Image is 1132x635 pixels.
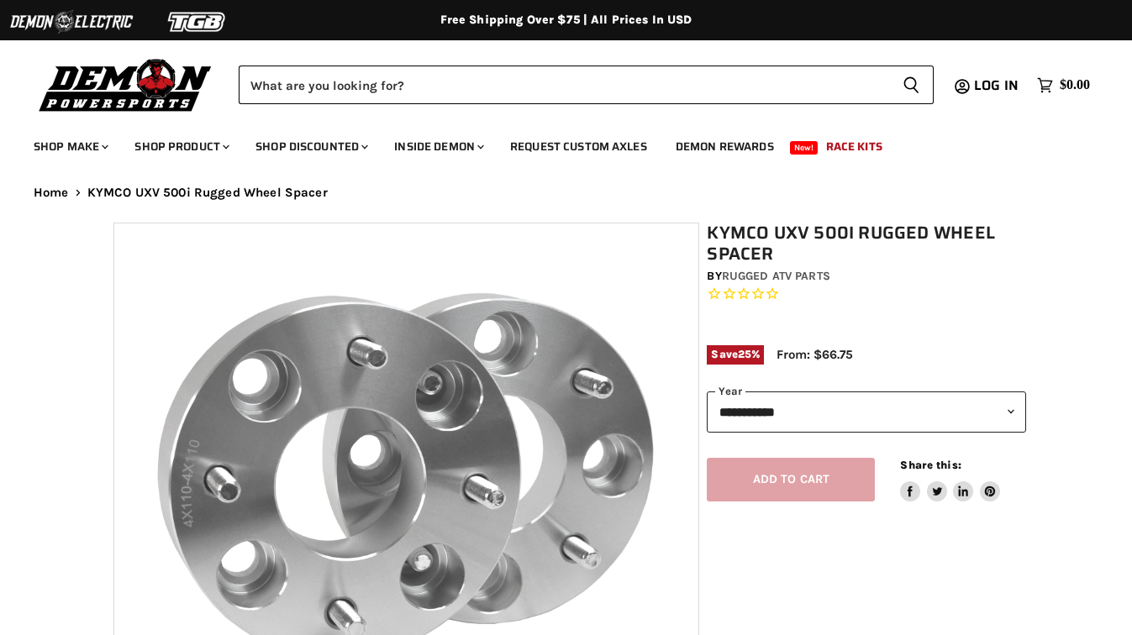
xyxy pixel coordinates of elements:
span: From: $66.75 [777,347,853,362]
div: by [707,267,1026,286]
img: Demon Powersports [34,55,218,114]
button: Search [889,66,934,104]
span: Rated 0.0 out of 5 stars 0 reviews [707,286,1026,303]
span: Share this: [900,459,961,471]
a: Shop Discounted [243,129,378,164]
a: Rugged ATV Parts [722,269,830,283]
form: Product [239,66,934,104]
span: $0.00 [1060,77,1090,93]
span: New! [790,141,819,155]
a: Log in [966,78,1029,93]
img: Demon Electric Logo 2 [8,6,134,38]
a: Home [34,186,69,200]
a: Race Kits [813,129,895,164]
select: year [707,391,1026,433]
a: Shop Make [21,129,118,164]
img: TGB Logo 2 [134,6,261,38]
span: Save % [707,345,764,364]
span: Log in [974,75,1019,96]
span: 25 [738,348,751,360]
a: Inside Demon [382,129,494,164]
a: Request Custom Axles [498,129,660,164]
a: Demon Rewards [663,129,787,164]
h1: KYMCO UXV 500i Rugged Wheel Spacer [707,223,1026,265]
ul: Main menu [21,123,1086,164]
span: KYMCO UXV 500i Rugged Wheel Spacer [87,186,328,200]
aside: Share this: [900,458,1000,502]
a: Shop Product [122,129,240,164]
a: $0.00 [1029,73,1098,97]
input: Search [239,66,889,104]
